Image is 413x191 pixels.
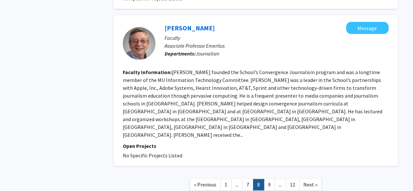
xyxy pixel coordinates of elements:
p: Open Projects [123,142,389,150]
b: Faculty Information: [123,69,172,75]
b: Departments: [165,50,196,57]
span: « Previous [194,181,216,188]
a: Previous [190,179,221,190]
iframe: Chat [5,162,28,186]
a: 1 [220,179,231,190]
a: [PERSON_NAME] [165,24,215,32]
span: ... [279,181,282,188]
a: 9 [264,179,275,190]
fg-read-more: [PERSON_NAME] founded the School’s Convergence Journalism program and was a longtime member of th... [123,69,382,138]
a: 12 [286,179,299,190]
span: No Specific Projects Listed [123,152,182,159]
p: Associate Professor Emeritus [165,42,389,50]
button: Message Mike McKean [346,22,389,34]
p: Faculty [165,34,389,42]
a: Next [299,179,322,190]
span: Journalism [196,50,219,57]
a: 7 [242,179,253,190]
a: 8 [253,179,264,190]
span: Next » [303,181,317,188]
span: ... [235,181,238,188]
